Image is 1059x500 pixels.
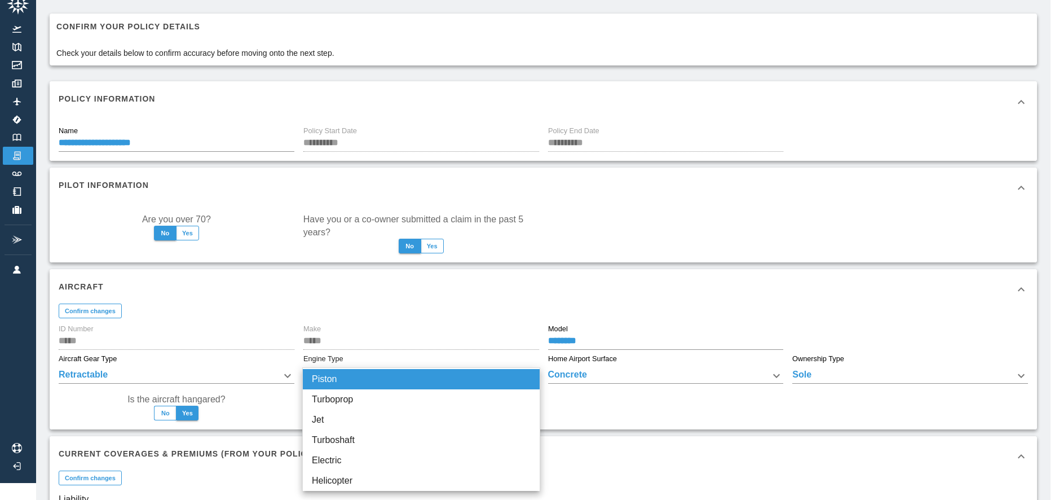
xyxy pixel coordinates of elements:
li: Turboshaft [303,430,540,450]
li: Electric [303,450,540,471]
li: Helicopter [303,471,540,491]
li: Turboprop [303,389,540,410]
li: Piston [303,369,540,389]
li: Jet [303,410,540,430]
